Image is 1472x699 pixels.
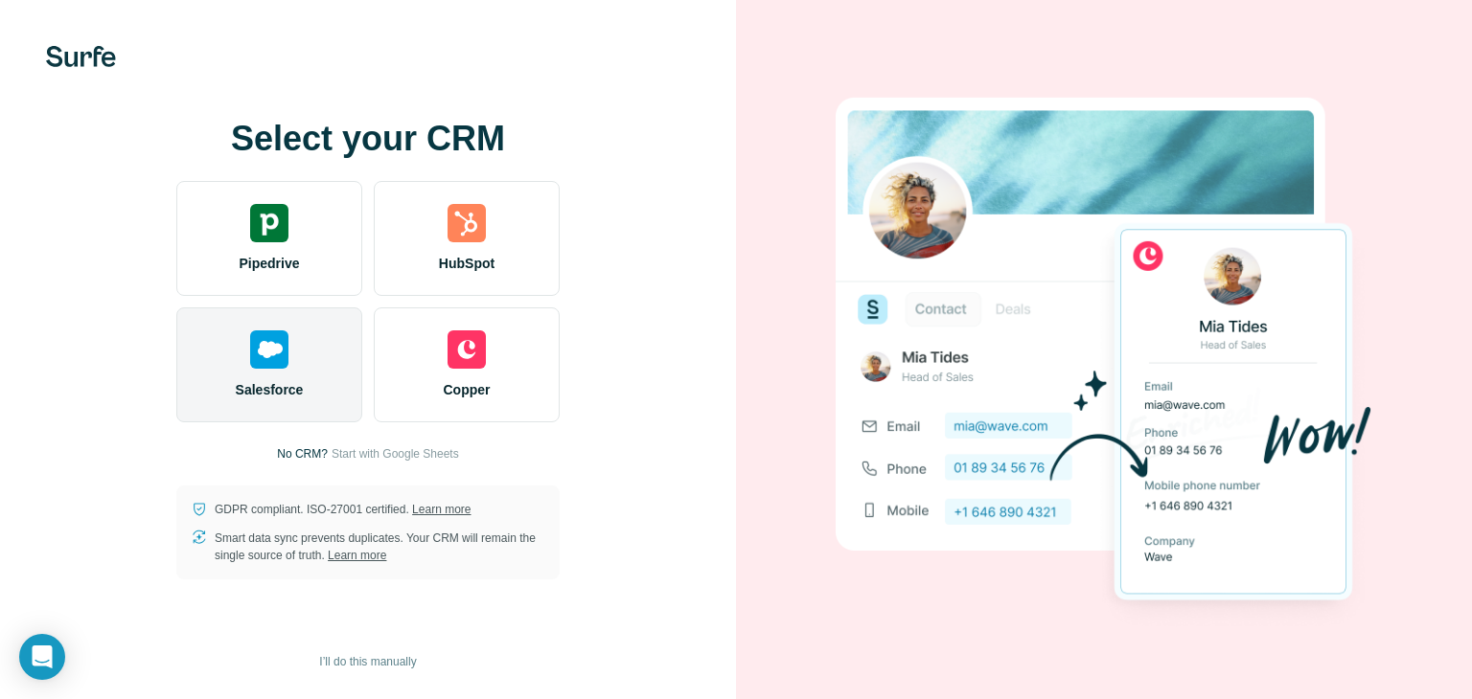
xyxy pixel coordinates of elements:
[250,330,288,369] img: salesforce's logo
[239,254,299,273] span: Pipedrive
[412,503,471,516] a: Learn more
[46,46,116,67] img: Surfe's logo
[319,653,416,670] span: I’ll do this manually
[19,634,65,680] div: Open Intercom Messenger
[328,549,386,562] a: Learn more
[277,445,328,462] p: No CRM?
[836,65,1372,634] img: COPPER image
[448,330,486,369] img: copper's logo
[250,204,288,242] img: pipedrive's logo
[176,120,560,158] h1: Select your CRM
[215,530,544,564] p: Smart data sync prevents duplicates. Your CRM will remain the single source of truth.
[215,501,471,518] p: GDPR compliant. ISO-27001 certified.
[306,647,429,676] button: I’ll do this manually
[332,445,459,462] button: Start with Google Sheets
[448,204,486,242] img: hubspot's logo
[236,380,304,399] span: Salesforce
[444,380,491,399] span: Copper
[439,254,494,273] span: HubSpot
